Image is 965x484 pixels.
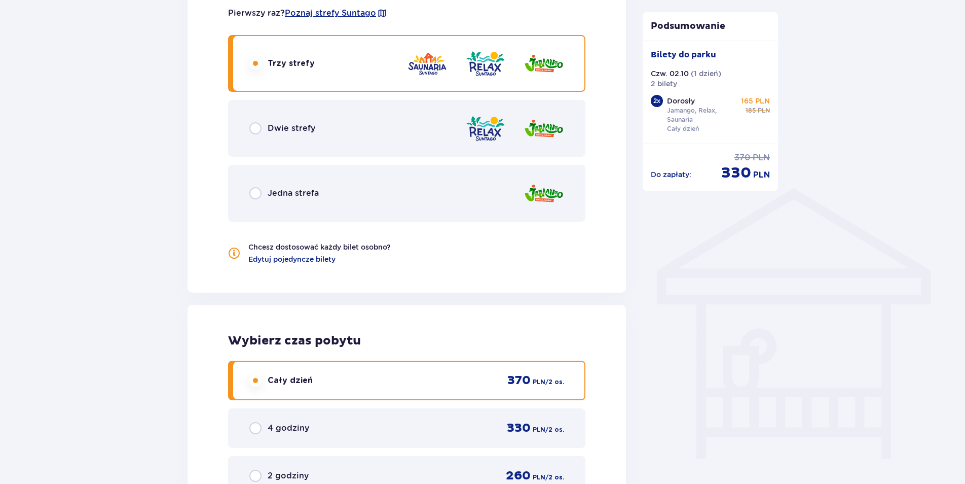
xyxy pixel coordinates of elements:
[268,188,319,199] p: Jedna strefa
[506,468,531,483] p: 260
[667,96,695,106] p: Dorosły
[643,20,778,32] p: Podsumowanie
[721,163,751,183] p: 330
[545,425,564,434] p: / 2 os.
[407,49,448,78] img: zone logo
[545,473,564,482] p: / 2 os.
[465,114,506,143] img: zone logo
[228,8,387,19] p: Pierwszy raz?
[507,421,531,436] p: 330
[524,114,564,143] img: zone logo
[667,124,699,133] p: Cały dzień
[691,68,721,79] p: ( 1 dzień )
[268,470,309,481] p: 2 godziny
[753,169,770,181] p: PLN
[268,123,315,134] p: Dwie strefy
[758,106,770,115] p: PLN
[545,377,564,387] p: / 2 os.
[533,425,545,434] p: PLN
[533,377,545,387] p: PLN
[746,106,756,115] p: 185
[753,152,770,163] p: PLN
[741,96,770,106] p: 165 PLN
[248,242,391,252] p: Chcesz dostosować każdy bilet osobno?
[285,8,376,19] a: Poznaj strefy Suntago
[651,68,689,79] p: Czw. 02.10
[533,473,545,482] p: PLN
[228,333,585,349] p: Wybierz czas pobytu
[268,58,315,69] p: Trzy strefy
[465,49,506,78] img: zone logo
[651,169,691,180] p: Do zapłaty :
[248,254,336,264] a: Edytuj pojedyncze bilety
[651,49,716,60] p: Bilety do parku
[507,373,531,388] p: 370
[667,106,737,124] p: Jamango, Relax, Saunaria
[268,375,313,386] p: Cały dzień
[734,152,751,163] p: 370
[268,423,309,434] p: 4 godziny
[524,49,564,78] img: zone logo
[651,79,677,89] p: 2 bilety
[651,95,663,107] div: 2 x
[524,179,564,208] img: zone logo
